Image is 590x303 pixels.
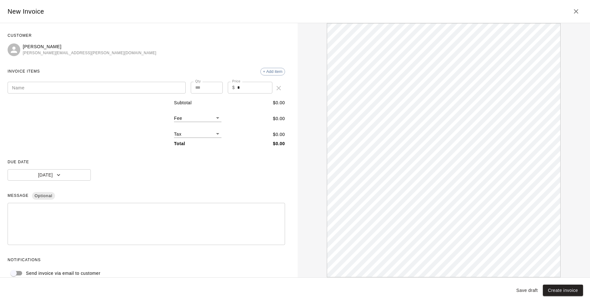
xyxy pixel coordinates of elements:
b: Total [174,141,185,146]
p: [PERSON_NAME] [23,43,156,50]
button: Save draft [514,285,540,296]
div: + Add item [260,68,285,75]
p: $ 0.00 [273,115,285,122]
span: NOTIFICATIONS [8,255,285,265]
p: Send invoice via email to customer [26,270,100,277]
span: [PERSON_NAME][EMAIL_ADDRESS][PERSON_NAME][DOMAIN_NAME] [23,50,156,56]
label: Qty [195,79,201,84]
label: Price [232,79,240,84]
span: Optional [32,190,55,202]
span: DUE DATE [8,157,285,167]
span: + Add item [261,69,285,74]
span: MESSAGE [8,191,285,201]
span: CUSTOMER [8,31,285,41]
p: Subtotal [174,100,192,106]
button: Create invoice [543,285,583,296]
p: $ 0.00 [273,100,285,106]
button: Close [570,5,582,18]
b: $ 0.00 [273,141,285,146]
h5: New Invoice [8,7,44,16]
p: $ 0.00 [273,131,285,138]
p: $ [232,84,235,91]
button: [DATE] [8,169,91,181]
span: INVOICE ITEMS [8,67,40,77]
